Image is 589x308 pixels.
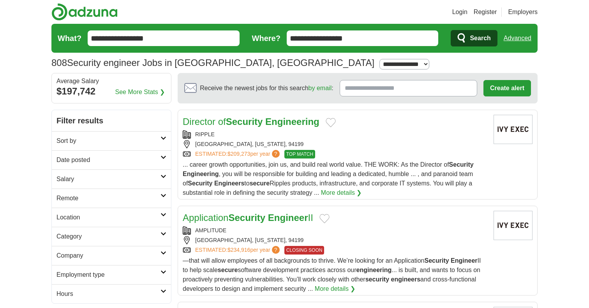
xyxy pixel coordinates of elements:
strong: Security [226,116,263,127]
span: CLOSING SOON [284,246,324,255]
a: More details ❯ [321,188,362,198]
a: See More Stats ❯ [115,87,165,97]
img: Company logo [494,211,533,240]
a: Hours [52,284,171,303]
div: $197,742 [56,84,166,98]
a: More details ❯ [315,284,356,294]
div: Average Salary [56,78,166,84]
strong: Security [188,180,212,187]
div: AMPLITUDE [183,226,487,235]
a: Register [474,7,497,17]
div: [GEOGRAPHIC_DATA], [US_STATE], 94199 [183,236,487,244]
a: Category [52,227,171,246]
span: $209,273 [227,151,250,157]
a: Employers [508,7,538,17]
h2: Location [56,213,160,222]
a: Sort by [52,131,171,150]
strong: Engineers [214,180,244,187]
strong: engineering [356,267,392,273]
span: ? [272,246,280,254]
div: [GEOGRAPHIC_DATA], [US_STATE], 94199 [183,140,487,148]
img: Adzuna logo [51,3,118,21]
a: Company [52,246,171,265]
span: TOP MATCH [284,150,315,158]
strong: secure [218,267,238,273]
a: Employment type [52,265,171,284]
span: —that will allow employees of all backgrounds to thrive. We’re looking for an Application II to h... [183,257,481,292]
span: 808 [51,56,67,70]
a: Director ofSecurity Engineering [183,116,319,127]
label: What? [58,32,81,44]
h2: Category [56,232,160,241]
strong: Engineering [265,116,319,127]
strong: Security [228,212,265,223]
a: ESTIMATED:$234,916per year? [195,246,281,255]
h2: Salary [56,174,160,184]
strong: Security [449,161,474,168]
span: ... career growth opportunities, join us, and build real world value. THE WORK: As the Director o... [183,161,474,196]
h2: Filter results [52,110,171,131]
h2: Remote [56,194,160,203]
h2: Date posted [56,155,160,165]
strong: engineers [391,276,421,283]
h2: Company [56,251,160,260]
strong: Engineer [451,257,477,264]
span: Receive the newest jobs for this search : [200,84,333,93]
button: Search [451,30,497,46]
h2: Hours [56,289,160,299]
h2: Sort by [56,136,160,146]
a: Remote [52,189,171,208]
button: Create alert [483,80,531,96]
label: Where? [252,32,280,44]
a: Date posted [52,150,171,169]
strong: security [365,276,389,283]
button: Add to favorite jobs [319,214,330,223]
a: Salary [52,169,171,189]
strong: Engineering [183,171,219,177]
img: Company logo [494,115,533,144]
a: Login [452,7,467,17]
a: Advanced [504,30,531,46]
button: Add to favorite jobs [326,118,336,127]
h2: Employment type [56,270,160,280]
div: RIPPLE [183,130,487,139]
strong: secure [250,180,270,187]
a: by email [309,85,332,91]
strong: Security [424,257,449,264]
h1: Security engineer Jobs in [GEOGRAPHIC_DATA], [GEOGRAPHIC_DATA] [51,57,374,68]
a: ESTIMATED:$209,273per year? [195,150,281,158]
span: ? [272,150,280,158]
strong: Engineer [268,212,308,223]
span: Search [470,30,490,46]
a: ApplicationSecurity EngineerII [183,212,313,223]
a: Location [52,208,171,227]
span: $234,916 [227,247,250,253]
